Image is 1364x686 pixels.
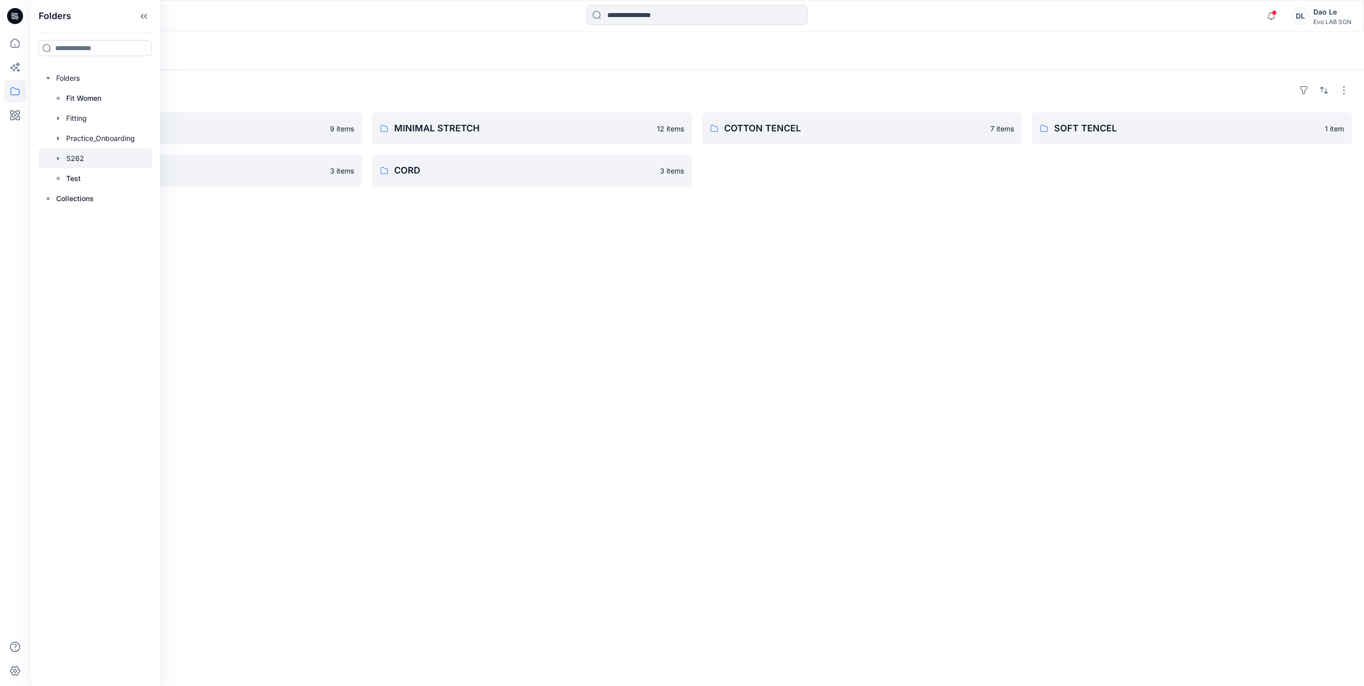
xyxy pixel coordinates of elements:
p: 9 items [330,123,354,134]
p: 3 items [660,165,684,176]
p: CORD [394,163,654,178]
p: Test [66,173,81,185]
div: Evo LAB SGN [1313,18,1351,26]
p: COTTON TENCEL [724,121,984,135]
p: PAPER TOUCH [64,121,324,135]
a: PAPER TOUCH9 items [42,112,362,144]
a: SOFT TENCEL1 item [1032,112,1352,144]
a: CORD3 items [372,154,692,187]
p: MINIMAL STRETCH [394,121,651,135]
p: SOFT TENCEL [1054,121,1319,135]
p: 3 items [330,165,354,176]
a: MINIMAL STRETCH12 items [372,112,692,144]
p: SOFT ORGANIC [64,163,324,178]
p: Fit Women [66,92,101,104]
p: 12 items [657,123,684,134]
a: SOFT ORGANIC3 items [42,154,362,187]
p: 7 items [990,123,1014,134]
div: Dao Le [1313,6,1351,18]
div: DL [1291,7,1309,25]
a: COTTON TENCEL7 items [702,112,1022,144]
p: 1 item [1325,123,1344,134]
p: Collections [56,193,94,205]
